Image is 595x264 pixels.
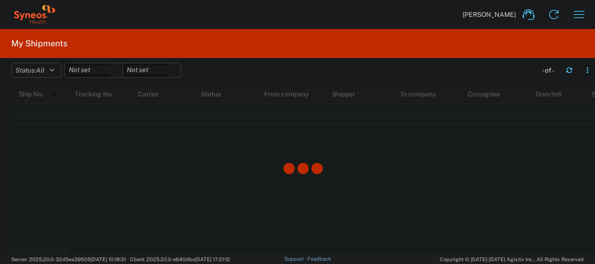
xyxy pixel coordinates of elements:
[11,63,61,78] button: Status:All
[91,257,126,262] span: [DATE] 10:18:31
[195,257,230,262] span: [DATE] 17:21:12
[36,66,44,74] span: All
[123,63,181,77] input: Not set
[11,38,67,49] h2: My Shipments
[463,10,516,19] span: [PERSON_NAME]
[440,255,584,264] span: Copyright © [DATE]-[DATE] Agistix Inc., All Rights Reserved
[307,256,331,262] a: Feedback
[284,256,308,262] a: Support
[11,257,126,262] span: Server: 2025.20.0-32d5ea39505
[65,63,123,77] input: Not set
[542,66,559,74] div: - of -
[130,257,230,262] span: Client: 2025.20.0-e640dba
